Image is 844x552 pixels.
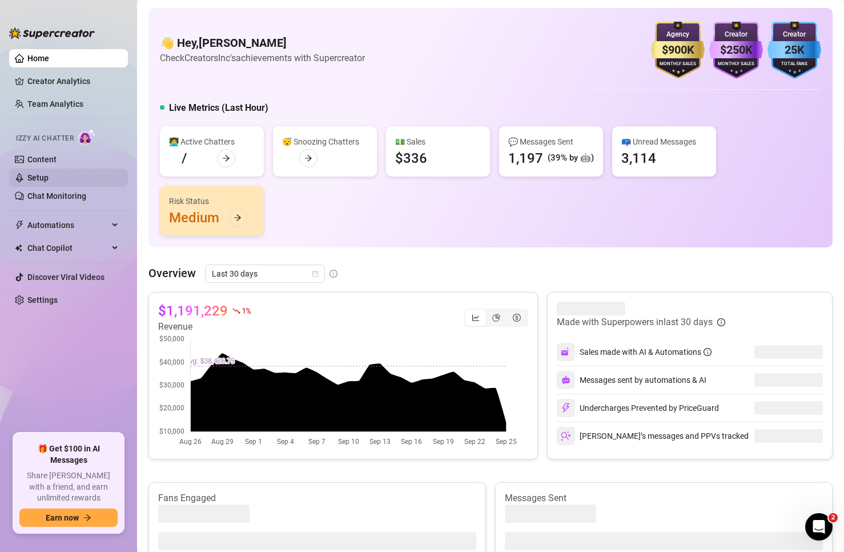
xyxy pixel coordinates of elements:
span: 🎁 Get $100 in AI Messages [19,443,118,466]
div: 3,114 [621,149,656,167]
span: Earn now [46,513,79,522]
span: arrow-right [83,514,91,522]
span: Chat Copilot [27,239,108,257]
span: thunderbolt [15,221,24,230]
div: (39% by 🤖) [548,151,594,165]
img: svg%3e [561,347,571,357]
div: Messages sent by automations & AI [557,371,706,389]
span: 2 [829,513,838,522]
a: Chat Monitoring [27,191,86,201]
span: arrow-right [222,154,230,162]
img: svg%3e [561,403,571,413]
article: Overview [148,265,196,282]
a: Discover Viral Videos [27,273,105,282]
h5: Live Metrics (Last Hour) [169,101,268,115]
a: Creator Analytics [27,72,119,90]
span: calendar [312,270,319,277]
div: $336 [395,149,427,167]
div: 25K [767,41,821,59]
div: Agency [651,29,705,40]
div: [PERSON_NAME]’s messages and PPVs tracked [557,427,749,445]
span: Izzy AI Chatter [16,133,74,144]
span: 1 % [242,305,250,316]
iframe: Intercom live chat [805,513,833,541]
div: Creator [709,29,763,40]
img: Chat Copilot [15,244,22,252]
span: info-circle [717,318,725,326]
span: fall [232,307,240,315]
span: dollar-circle [513,314,521,322]
a: Team Analytics [27,99,83,109]
span: info-circle [704,348,712,356]
article: $1,191,229 [158,302,228,320]
span: info-circle [329,270,337,278]
article: Messages Sent [505,492,823,505]
a: Settings [27,295,58,305]
span: arrow-right [234,214,242,222]
article: Check CreatorsInc's achievements with Supercreator [160,51,365,65]
div: 😴 Snoozing Chatters [282,135,368,148]
img: AI Chatter [78,129,96,145]
div: Undercharges Prevented by PriceGuard [557,399,719,417]
a: Setup [27,173,49,182]
h4: 👋 Hey, [PERSON_NAME] [160,35,365,51]
img: purple-badge-B9DA21FR.svg [709,22,763,79]
img: blue-badge-DgoSNQY1.svg [767,22,821,79]
div: Monthly Sales [709,61,763,68]
div: $900K [651,41,705,59]
div: 💬 Messages Sent [508,135,594,148]
span: pie-chart [492,314,500,322]
div: 💵 Sales [395,135,481,148]
article: Revenue [158,320,250,334]
div: Monthly Sales [651,61,705,68]
article: Made with Superpowers in last 30 days [557,315,713,329]
div: Risk Status [169,195,255,207]
div: Creator [767,29,821,40]
div: 📪 Unread Messages [621,135,707,148]
img: logo-BBDzfeDw.svg [9,27,95,39]
a: Home [27,54,49,63]
div: Total Fans [767,61,821,68]
div: segmented control [464,309,528,327]
article: Fans Engaged [158,492,476,505]
img: svg%3e [561,431,571,441]
div: 1,197 [508,149,543,167]
img: svg%3e [561,375,570,385]
div: Sales made with AI & Automations [580,346,712,358]
span: arrow-right [304,154,312,162]
span: Share [PERSON_NAME] with a friend, and earn unlimited rewards [19,470,118,504]
span: Last 30 days [212,265,318,282]
a: Content [27,155,57,164]
img: gold-badge-CigiZidd.svg [651,22,705,79]
span: Automations [27,216,108,234]
span: line-chart [472,314,480,322]
button: Earn nowarrow-right [19,509,118,527]
div: 👩‍💻 Active Chatters [169,135,255,148]
div: $250K [709,41,763,59]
